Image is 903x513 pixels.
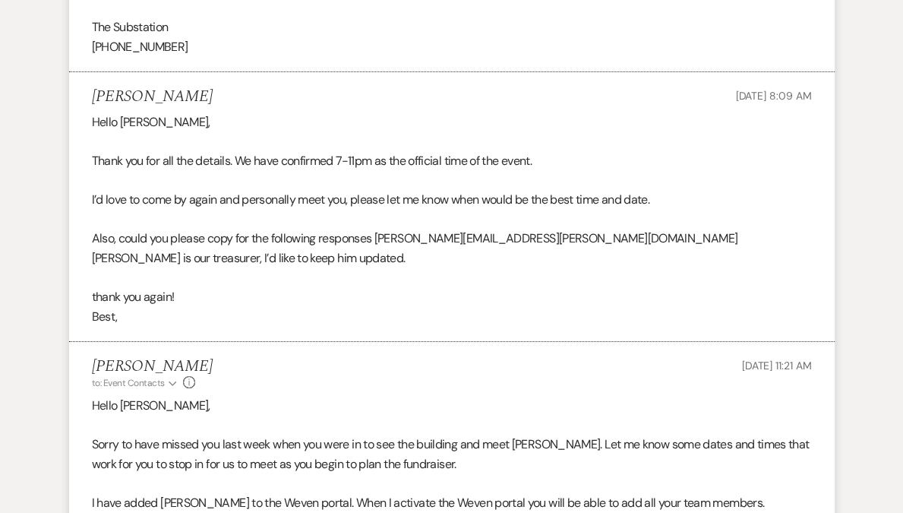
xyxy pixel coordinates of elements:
[92,357,213,376] h5: [PERSON_NAME]
[92,307,812,327] p: Best,
[92,493,812,513] p: I have added [PERSON_NAME] to the Weven portal. When I activate the Weven portal you will be able...
[92,229,812,268] p: Also, could you please copy for the following responses [PERSON_NAME][EMAIL_ADDRESS][PERSON_NAME]...
[92,435,812,473] p: Sorry to have missed you last week when you were in to see the building and meet [PERSON_NAME]. L...
[92,396,812,416] p: Hello [PERSON_NAME],
[92,151,812,171] p: Thank you for all the details. We have confirmed 7-11pm as the official time of the event.
[92,37,812,57] p: [PHONE_NUMBER]
[92,377,165,389] span: to: Event Contacts
[735,89,811,103] span: [DATE] 8:09 AM
[742,359,812,372] span: [DATE] 11:21 AM
[92,190,812,210] p: I’d love to come by again and personally meet you, please let me know when would be the best time...
[92,87,213,106] h5: [PERSON_NAME]
[92,112,812,132] p: Hello [PERSON_NAME],
[92,376,179,390] button: to: Event Contacts
[92,287,812,307] p: thank you again!
[92,17,812,37] p: The Substation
